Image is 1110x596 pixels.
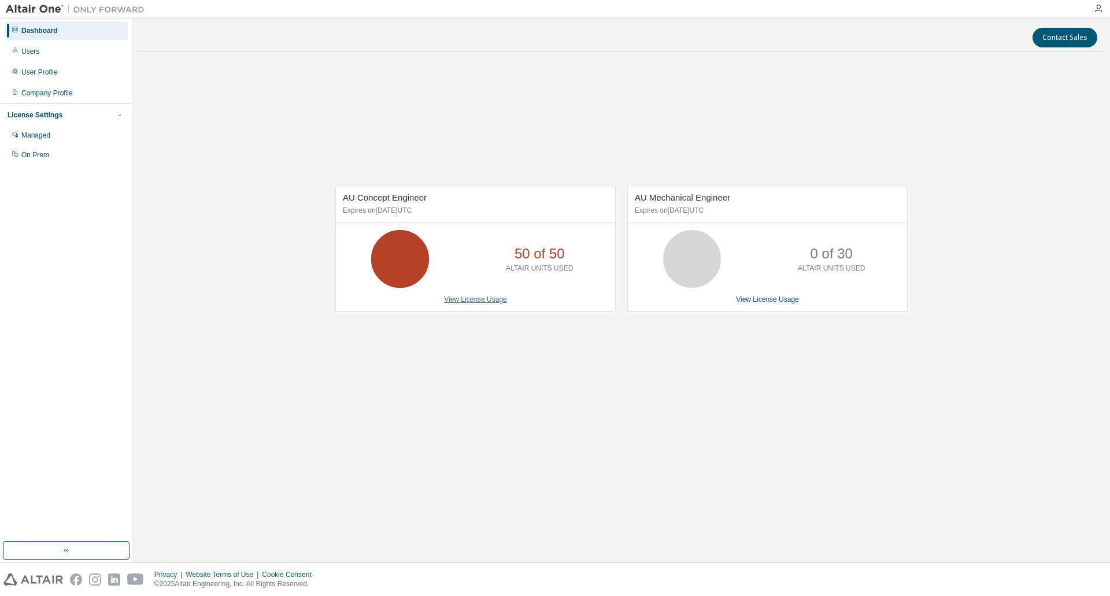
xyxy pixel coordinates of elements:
div: User Profile [21,68,58,77]
span: AU Mechanical Engineer [635,193,730,202]
div: Website Terms of Use [186,570,262,579]
p: Expires on [DATE] UTC [635,206,897,216]
div: Privacy [154,570,186,579]
img: altair_logo.svg [3,573,63,586]
div: Company Profile [21,88,73,98]
img: instagram.svg [89,573,101,586]
p: © 2025 Altair Engineering, Inc. All Rights Reserved. [154,579,319,589]
div: Dashboard [21,26,58,35]
img: youtube.svg [127,573,144,586]
p: 0 of 30 [811,244,853,264]
div: Cookie Consent [262,570,318,579]
span: AU Concept Engineer [343,193,427,202]
p: ALTAIR UNITS USED [798,264,865,273]
div: License Settings [8,110,62,120]
p: Expires on [DATE] UTC [343,206,605,216]
div: Managed [21,131,50,140]
a: View License Usage [736,295,799,303]
a: View License Usage [444,295,507,303]
button: Contact Sales [1033,28,1097,47]
div: Users [21,47,39,56]
div: On Prem [21,150,49,160]
p: 50 of 50 [515,244,565,264]
img: facebook.svg [70,573,82,586]
img: Altair One [6,3,150,15]
img: linkedin.svg [108,573,120,586]
p: ALTAIR UNITS USED [506,264,573,273]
